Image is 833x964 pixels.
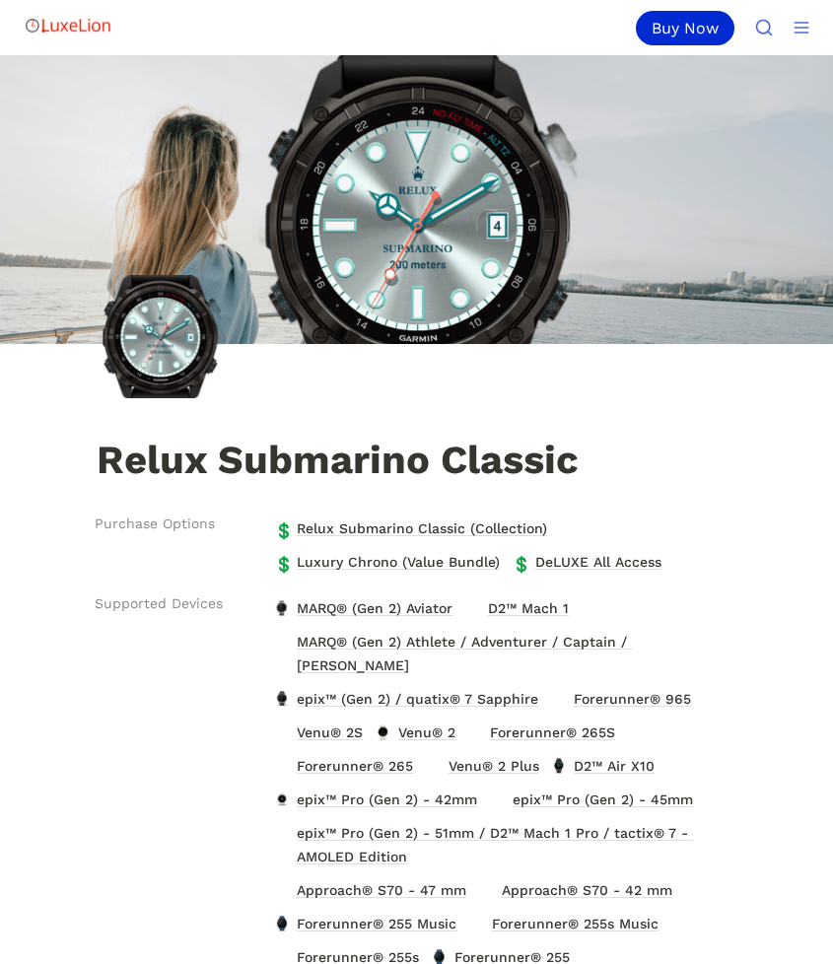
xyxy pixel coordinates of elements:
[458,592,574,624] a: D2™ Mach 1D2™ Mach 1
[268,683,544,715] a: epix™ (Gen 2) / quatix® 7 Sapphireepix™ (Gen 2) / quatix® 7 Sapphire
[273,600,291,616] img: MARQ® (Gen 2) Aviator
[268,546,506,578] a: 💲Luxury Chrono (Value Bundle)
[295,629,727,678] span: MARQ® (Gen 2) Athlete / Adventurer / Captain / [PERSON_NAME]
[295,787,479,812] span: epix™ Pro (Gen 2) - 42mm
[572,753,657,779] span: D2™ Air X10
[419,750,544,782] a: Venu® 2 PlusVenu® 2 Plus
[486,595,571,621] span: D2™ Mach 1
[274,554,290,570] span: 💲
[295,820,727,869] span: epix™ Pro (Gen 2) - 51mm / D2™ Mach 1 Pro / tactix® 7 - AMOLED Edition
[268,592,458,624] a: MARQ® (Gen 2) AviatorMARQ® (Gen 2) Aviator
[572,686,693,712] span: Forerunner® 965
[273,882,291,898] img: Approach® S70 - 47 mm
[295,877,468,903] span: Approach® S70 - 47 mm
[295,753,415,779] span: Forerunner® 265
[483,784,698,815] a: epix™ Pro (Gen 2) - 45mmepix™ Pro (Gen 2) - 45mm
[545,750,660,782] a: D2™ Air X10D2™ Air X10
[636,11,742,45] a: Buy Now
[295,516,549,541] span: Relux Submarino Classic (Collection)
[268,513,553,544] a: 💲Relux Submarino Classic (Collection)
[95,514,215,534] span: Purchase Options
[463,600,481,616] img: D2™ Mach 1
[424,758,442,774] img: Venu® 2 Plus
[506,546,666,578] a: 💲DeLUXE All Access
[500,877,674,903] span: Approach® S70 - 42 mm
[273,792,291,807] img: epix™ Pro (Gen 2) - 42mm
[274,520,290,536] span: 💲
[95,439,738,486] h1: Relux Submarino Classic
[490,911,660,936] span: Forerunner® 255s Music
[467,916,485,931] img: Forerunner® 255s Music
[447,753,541,779] span: Venu® 2 Plus
[488,792,506,807] img: epix™ Pro (Gen 2) - 45mm
[295,720,365,745] span: Venu® 2S
[295,549,502,575] span: Luxury Chrono (Value Bundle)
[273,691,291,707] img: epix™ (Gen 2) / quatix® 7 Sapphire
[512,554,527,570] span: 💲
[268,908,462,939] a: Forerunner® 255 MusicForerunner® 255 Music
[533,549,663,575] span: DeLUXE All Access
[461,717,621,748] a: Forerunner® 265SForerunner® 265S
[268,817,730,872] a: epix™ Pro (Gen 2) - 51mm / D2™ Mach 1 Pro / tactix® 7 - AMOLED Editionepix™ Pro (Gen 2) - 51mm / ...
[488,720,617,745] span: Forerunner® 265S
[295,911,458,936] span: Forerunner® 255 Music
[550,758,568,774] img: D2™ Air X10
[268,750,419,782] a: Forerunner® 265Forerunner® 265
[273,724,291,740] img: Venu® 2S
[462,908,663,939] a: Forerunner® 255s MusicForerunner® 255s Music
[549,691,567,707] img: Forerunner® 965
[511,787,695,812] span: epix™ Pro (Gen 2) - 45mm
[369,717,460,748] a: Venu® 2Venu® 2
[24,6,112,45] img: Logo
[268,784,483,815] a: epix™ Pro (Gen 2) - 42mmepix™ Pro (Gen 2) - 42mm
[98,275,221,398] img: Relux Submarino Classic
[295,595,454,621] span: MARQ® (Gen 2) Aviator
[273,758,291,774] img: Forerunner® 265
[273,646,291,661] img: MARQ® (Gen 2) Athlete / Adventurer / Captain / Golfer
[544,683,696,715] a: Forerunner® 965Forerunner® 965
[268,626,730,681] a: MARQ® (Gen 2) Athlete / Adventurer / Captain / GolferMARQ® (Gen 2) Athlete / Adventurer / Captain...
[636,11,734,45] div: Buy Now
[466,724,484,740] img: Forerunner® 265S
[268,874,472,906] a: Approach® S70 - 47 mmApproach® S70 - 47 mm
[268,717,369,748] a: Venu® 2SVenu® 2S
[95,593,223,614] span: Supported Devices
[374,724,391,740] img: Venu® 2
[472,874,677,906] a: Approach® S70 - 42 mmApproach® S70 - 42 mm
[273,837,291,853] img: epix™ Pro (Gen 2) - 51mm / D2™ Mach 1 Pro / tactix® 7 - AMOLED Edition
[477,882,495,898] img: Approach® S70 - 42 mm
[295,686,540,712] span: epix™ (Gen 2) / quatix® 7 Sapphire
[396,720,457,745] span: Venu® 2
[273,916,291,931] img: Forerunner® 255 Music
